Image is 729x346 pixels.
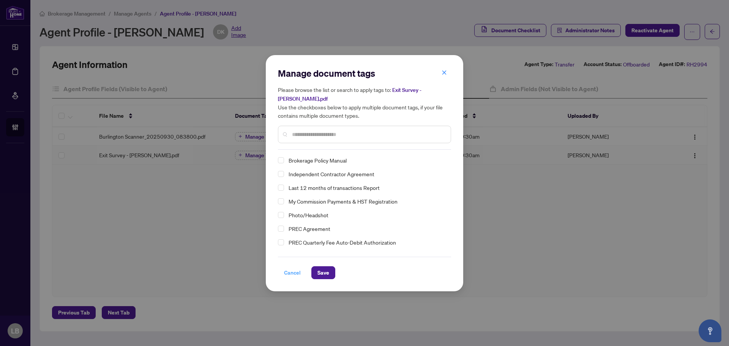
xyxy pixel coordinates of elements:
span: Save [317,267,329,279]
span: Independent Contractor Agreement [286,169,447,179]
span: Select Photo/Headshot [278,212,284,218]
span: Independent Contractor Agreement [289,169,374,179]
span: close [442,70,447,75]
span: Last 12 months of transactions Report [289,183,380,192]
span: Brokerage Policy Manual [289,156,347,165]
span: Brokerage Policy Manual [286,156,447,165]
button: Cancel [278,266,307,279]
h5: Please browse the list or search to apply tags to: Use the checkboxes below to apply multiple doc... [278,85,451,120]
button: Open asap [699,319,721,342]
span: Select Brokerage Policy Manual [278,157,284,163]
span: Select Independent Contractor Agreement [278,171,284,177]
button: Save [311,266,335,279]
span: Select PREC Quarterly Fee Auto-Debit Authorization [278,239,284,245]
span: Photo/Headshot [286,210,447,220]
span: PREC Agreement [289,224,330,233]
span: Last 12 months of transactions Report [286,183,447,192]
span: My Commission Payments & HST Registration [286,197,447,206]
span: PREC Quarterly Fee Auto-Debit Authorization [286,238,447,247]
h2: Manage document tags [278,67,451,79]
span: Cancel [284,267,301,279]
span: Select My Commission Payments & HST Registration [278,198,284,204]
span: PREC Agreement [286,224,447,233]
span: Exit Survey - [PERSON_NAME].pdf [278,87,421,102]
span: My Commission Payments & HST Registration [289,197,398,206]
span: Photo/Headshot [289,210,328,220]
span: PREC Quarterly Fee Auto-Debit Authorization [289,238,396,247]
span: Select Last 12 months of transactions Report [278,185,284,191]
span: Select PREC Agreement [278,226,284,232]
